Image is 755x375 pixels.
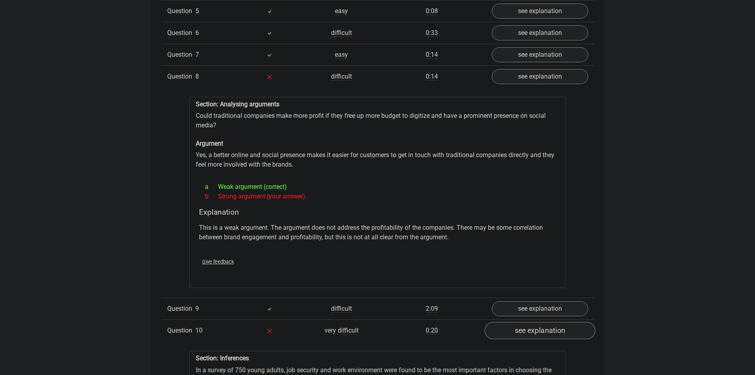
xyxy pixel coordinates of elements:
[195,7,199,15] span: 5
[205,182,218,192] span: a
[335,7,348,15] span: easy
[199,182,556,192] div: Weak argument (correct)
[195,327,203,334] span: 10
[167,304,195,313] span: Question
[492,301,588,316] a: see explanation
[195,29,199,37] span: 6
[195,73,199,80] span: 8
[167,50,195,60] span: Question
[335,51,348,59] span: easy
[426,305,438,313] span: 2:09
[492,4,588,19] a: see explanation
[492,69,588,84] a: see explanation
[331,305,352,313] span: difficult
[199,208,556,217] h4: Explanation
[167,28,195,38] span: Question
[492,47,588,62] a: see explanation
[202,259,234,265] span: Give feedback
[426,73,438,81] span: 0:14
[167,6,195,16] span: Question
[196,354,560,362] h6: Section: Inferences
[331,73,352,81] span: difficult
[199,223,556,242] p: This is a weak argument. The argument does not address the profitability of the companies. There ...
[195,51,199,58] span: 7
[426,29,438,37] span: 0:33
[167,326,195,335] span: Question
[325,327,359,335] span: very difficult
[196,100,560,108] h6: Section: Analysing arguments
[195,305,199,312] span: 9
[167,72,195,81] span: Question
[426,7,438,15] span: 0:08
[196,140,560,147] h6: Argument
[331,29,352,37] span: difficult
[484,322,595,340] a: see explanation
[492,25,588,40] a: see explanation
[426,327,438,335] span: 0:20
[426,51,438,59] span: 0:14
[205,192,218,201] span: b
[189,97,566,288] div: Could traditional companies make more profit if they free up more budget to digitize and have a p...
[199,192,556,201] div: Strong argument (your answer)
